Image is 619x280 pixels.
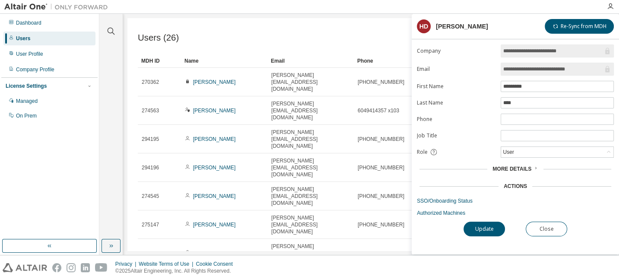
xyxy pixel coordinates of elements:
div: [PERSON_NAME] [436,23,488,30]
a: [PERSON_NAME] [193,222,236,228]
span: 275147 [142,221,159,228]
div: On Prem [16,112,37,119]
label: Email [417,66,495,73]
span: [PERSON_NAME][EMAIL_ADDRESS][DOMAIN_NAME] [271,243,350,264]
span: [PHONE_NUMBER] [358,164,404,171]
span: [PERSON_NAME][EMAIL_ADDRESS][DOMAIN_NAME] [271,214,350,235]
div: Privacy [115,261,139,267]
img: youtube.svg [95,263,108,272]
div: Email [271,54,350,68]
label: Company [417,48,495,54]
p: © 2025 Altair Engineering, Inc. All Rights Reserved. [115,267,238,275]
img: Altair One [4,3,112,11]
div: Users [16,35,30,42]
span: [PERSON_NAME][EMAIL_ADDRESS][DOMAIN_NAME] [271,186,350,207]
div: Cookie Consent [196,261,238,267]
span: Role [417,149,428,156]
a: [PERSON_NAME] [193,79,236,85]
label: Job Title [417,132,495,139]
button: Re-Sync from MDH [545,19,614,34]
div: Dashboard [16,19,41,26]
span: [PHONE_NUMBER] [358,250,404,257]
div: Managed [16,98,38,105]
div: Name [184,54,264,68]
label: Phone [417,116,495,123]
span: 274545 [142,193,159,200]
span: [PHONE_NUMBER] [358,221,404,228]
span: [PHONE_NUMBER] [358,136,404,143]
span: [PERSON_NAME][EMAIL_ADDRESS][DOMAIN_NAME] [271,129,350,150]
a: [PERSON_NAME] [193,165,236,171]
a: SSO/Onboarding Status [417,197,614,204]
div: HD [417,19,431,33]
button: Close [526,222,567,236]
span: Users (26) [138,33,179,43]
div: Website Terms of Use [139,261,196,267]
span: 294196 [142,164,159,171]
button: Update [463,222,505,236]
div: Actions [504,183,527,190]
span: 270362 [142,79,159,86]
div: User [501,147,613,157]
img: facebook.svg [52,263,61,272]
label: Last Name [417,99,495,106]
div: User Profile [16,51,43,57]
span: 274563 [142,107,159,114]
div: Company Profile [16,66,54,73]
img: instagram.svg [67,263,76,272]
div: Phone [357,54,437,68]
a: [PERSON_NAME] [193,193,236,199]
div: MDH ID [141,54,178,68]
a: [PERSON_NAME] [193,250,236,256]
a: Authorized Machines [417,210,614,216]
a: [PERSON_NAME] [193,108,236,114]
img: altair_logo.svg [3,263,47,272]
div: License Settings [6,83,47,89]
span: [PHONE_NUMBER] [358,79,404,86]
label: First Name [417,83,495,90]
span: 6049414357 x103 [358,107,399,114]
span: [PERSON_NAME][EMAIL_ADDRESS][DOMAIN_NAME] [271,157,350,178]
span: [PERSON_NAME][EMAIL_ADDRESS][DOMAIN_NAME] [271,72,350,92]
div: User [502,147,515,157]
span: 294195 [142,136,159,143]
span: [PERSON_NAME][EMAIL_ADDRESS][DOMAIN_NAME] [271,100,350,121]
a: [PERSON_NAME] [193,136,236,142]
span: 274557 [142,250,159,257]
span: More Details [492,166,531,172]
img: linkedin.svg [81,263,90,272]
span: [PHONE_NUMBER] [358,193,404,200]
